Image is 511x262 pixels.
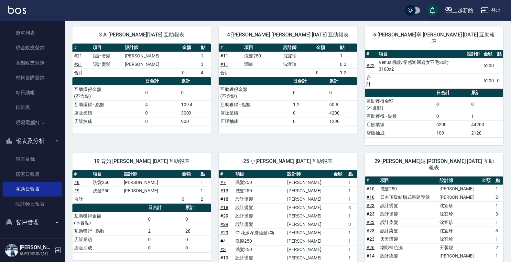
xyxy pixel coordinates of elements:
[494,252,503,260] td: 1
[74,180,80,185] a: #8
[234,220,286,228] td: 設計燙髮
[494,185,503,193] td: 1
[465,50,482,58] th: 設計師
[366,63,375,68] a: #22
[347,220,357,228] td: 3
[243,44,282,52] th: 項目
[72,195,91,203] td: 合計
[470,112,503,120] td: 1
[347,237,357,245] td: 1
[366,195,375,200] a: #10
[74,53,82,58] a: #21
[495,73,503,88] td: 0
[147,227,184,235] td: 2
[234,178,286,186] td: 洗髮250
[494,235,503,243] td: 1
[482,58,495,73] td: 6200
[72,170,91,178] th: #
[365,176,379,185] th: #
[347,170,357,178] th: 點
[442,4,476,17] button: 上越新館
[72,44,211,77] table: a dense table
[179,100,211,109] td: 109.4
[220,62,228,67] a: #11
[379,227,438,235] td: 設計染髮
[3,40,62,55] a: 現金收支登錄
[226,32,349,38] span: 4 [PERSON_NAME] [PERSON_NAME] [DATE] 互助報表
[220,53,228,58] a: #11
[365,73,377,88] td: 合計
[199,52,211,60] td: 1
[80,32,203,38] span: 3 A-[PERSON_NAME][DATE] 互助報表
[366,186,375,191] a: #10
[3,152,62,166] a: 報表目錄
[379,210,438,218] td: 設計燙髮
[184,227,211,235] td: 28
[366,220,375,225] a: #23
[379,201,438,210] td: 設計燙髮
[482,73,495,88] td: 6200
[144,117,179,126] td: 0
[220,222,228,227] a: #29
[72,109,144,117] td: 店販業績
[91,170,122,178] th: 項目
[219,44,243,52] th: #
[347,212,357,220] td: 1
[286,212,332,220] td: [PERSON_NAME]
[470,89,503,97] th: 累計
[220,180,226,185] a: #7
[179,85,211,100] td: 0
[184,212,211,227] td: 0
[220,188,228,193] a: #13
[494,210,503,218] td: 3
[91,44,124,52] th: 項目
[291,77,328,86] th: 日合計
[5,244,18,257] img: Person
[144,77,179,86] th: 日合計
[180,170,199,178] th: 金額
[220,255,228,260] a: #19
[220,205,228,210] a: #18
[286,203,332,212] td: [PERSON_NAME]
[379,218,438,227] td: 設計染髮
[365,129,435,137] td: 店販抽成
[8,6,26,14] img: Logo
[199,186,211,195] td: 1
[347,178,357,186] td: 1
[438,176,480,185] th: 設計師
[379,243,438,252] td: 增彩補色洗
[373,158,495,171] span: 29 [PERSON_NAME]妮 [PERSON_NAME] [DATE] 互助報表
[220,196,228,202] a: #18
[3,100,62,115] a: 排班表
[180,44,199,52] th: 金額
[72,204,211,252] table: a dense table
[379,235,438,243] td: 天天護髮
[72,100,144,109] td: 互助獲得 - 點數
[72,227,147,235] td: 互助獲得 - 點數
[72,212,147,227] td: 互助獲得金額 (不含點)
[72,244,147,252] td: 店販抽成
[184,204,211,212] th: 累計
[147,212,184,227] td: 0
[438,227,480,235] td: 沈宜珍
[72,85,144,100] td: 互助獲得金額 (不含點)
[365,120,435,129] td: 店販業績
[495,50,503,58] th: 點
[3,196,62,211] a: 設計師日報表
[199,60,211,68] td: 3
[452,6,473,15] div: 上越新館
[3,167,62,182] a: 店家日報表
[438,243,480,252] td: 王馨妮
[220,230,228,235] a: #29
[219,170,234,178] th: #
[338,52,357,60] td: 1
[3,25,62,40] a: 掛單列表
[286,245,332,254] td: [PERSON_NAME]
[480,176,494,185] th: 金額
[328,85,357,100] td: 0
[72,68,91,77] td: 合計
[470,129,503,137] td: 2120
[470,120,503,129] td: 44200
[286,254,332,262] td: [PERSON_NAME]
[144,100,179,109] td: 4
